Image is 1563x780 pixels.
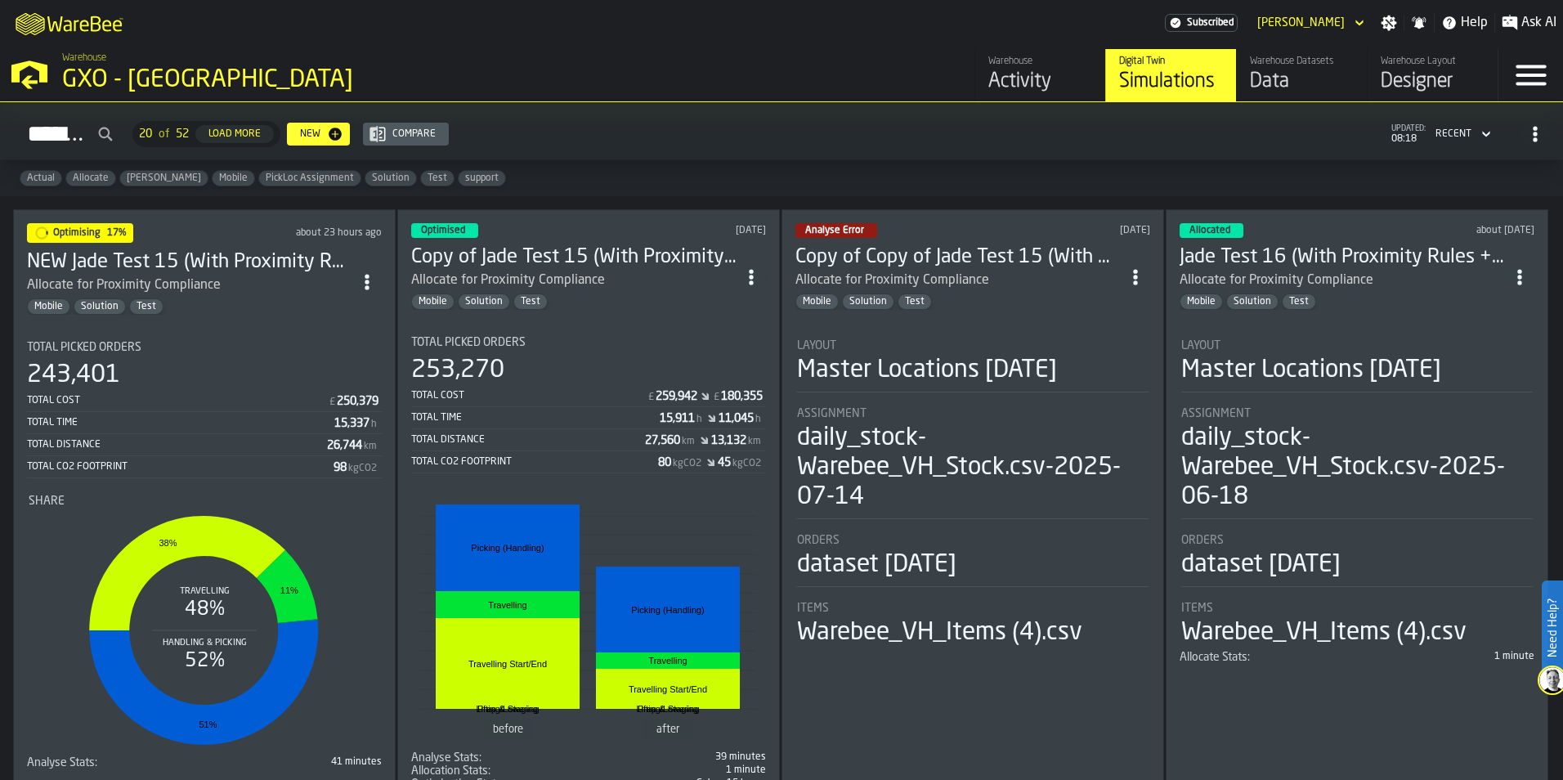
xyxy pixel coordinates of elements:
div: Compare [386,128,442,140]
div: Title [411,764,585,778]
div: Title [411,336,766,349]
span: Solution [365,173,416,184]
div: Total Cost [411,390,647,401]
div: Warehouse [988,56,1092,67]
div: Allocate for Proximity Compliance [1180,271,1505,290]
div: dataset [DATE] [1181,550,1341,580]
span: 08:18 [1391,133,1426,145]
div: status-3 2 [1180,223,1243,238]
div: stat- [413,490,764,748]
div: Title [797,534,1149,547]
span: Warehouse [62,52,106,64]
div: stat-Assignment [797,407,1149,519]
text: after [656,724,680,735]
div: Warebee_VH_Items (4).csv [797,618,1082,648]
span: of [159,128,169,141]
span: updated: [1391,124,1426,133]
div: Designer [1381,69,1485,95]
h3: Jade Test 16 (With Proximity Rules + No VMI) [1180,244,1505,271]
section: card-SimulationDashboardCard-allocated [1180,323,1534,664]
span: Allocate [66,173,115,184]
div: DropdownMenuValue-4 [1429,124,1494,144]
div: stat-Analyse Stats: [411,751,766,764]
div: Title [1180,651,1354,664]
span: 17% [107,228,127,238]
div: Allocate for Proximity Compliance [1180,271,1373,290]
div: Total CO2 Footprint [27,461,334,473]
div: Digital Twin [1119,56,1223,67]
div: Title [1181,602,1533,615]
div: Title [797,602,1149,615]
div: stat-Allocation Stats: [411,764,766,778]
div: 41 minutes [208,756,382,768]
span: £ [714,392,719,403]
div: Allocate for Proximity Compliance [795,271,989,290]
div: Total Time [411,412,660,424]
span: Assignment [797,407,867,420]
span: 20 [139,128,152,141]
span: h [371,419,377,430]
div: Warehouse Datasets [1250,56,1354,67]
span: Mobile [412,296,454,307]
div: DropdownMenuValue-Jade Webb [1251,13,1368,33]
div: Title [1181,407,1533,420]
span: Solution [74,301,125,312]
div: Title [797,339,1149,352]
div: Title [29,495,380,508]
span: kgCO2 [348,463,377,474]
span: Layout [797,339,836,352]
button: button-New [287,123,350,146]
div: Stat Value [721,390,763,403]
span: Items [1181,602,1213,615]
div: status-3 2 [411,223,478,238]
div: Title [27,756,201,769]
div: stat-Total Picked Orders [27,341,382,478]
div: stat-Layout [1181,339,1533,392]
span: h [696,414,702,425]
div: Warehouse Layout [1381,56,1485,67]
label: Need Help? [1543,582,1561,674]
div: Updated: 15/08/2025, 13:15:53 Created: 15/08/2025, 13:14:28 [1015,225,1150,236]
div: Stat Value [660,412,695,425]
div: Stat Value [334,461,347,474]
div: Activity [988,69,1092,95]
div: Stat Value [658,456,671,469]
h3: Copy of Copy of Jade Test 15 (With Proximity Rules + No VMI) [795,244,1121,271]
div: Stat Value [656,390,697,403]
div: 1 minute [1360,651,1534,662]
div: Title [1181,339,1533,352]
span: h [755,414,761,425]
a: link-to-/wh/i/a3c616c1-32a4-47e6-8ca0-af4465b04030/data [1236,49,1367,101]
span: Mobile [796,296,838,307]
div: Allocate for Proximity Compliance [795,271,1121,290]
div: Data [1250,69,1354,95]
div: 39 minutes [592,751,766,763]
span: Subscribed [1187,17,1234,29]
div: Title [27,341,382,354]
div: Stat Value [711,434,746,447]
span: km [748,436,761,447]
div: stat-Total Picked Orders [411,336,766,473]
span: Test [421,173,454,184]
div: DropdownMenuValue-Jade Webb [1257,16,1345,29]
span: Optimised [421,226,465,235]
div: Title [797,407,1149,420]
div: Allocate for Proximity Compliance [27,276,221,295]
span: kgCO2 [732,458,761,469]
a: link-to-/wh/i/a3c616c1-32a4-47e6-8ca0-af4465b04030/settings/billing [1165,14,1238,32]
span: km [682,436,695,447]
span: Total Picked Orders [27,341,141,354]
span: Help [1461,13,1488,33]
label: button-toggle-Help [1435,13,1494,33]
span: Orders [1181,534,1224,547]
span: Orders [797,534,840,547]
span: 52 [176,128,189,141]
div: New [293,128,327,140]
